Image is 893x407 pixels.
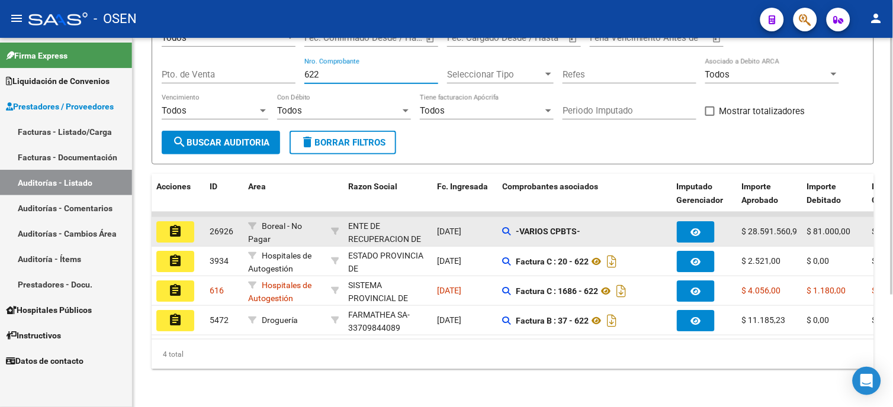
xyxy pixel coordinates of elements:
mat-icon: assignment [168,224,182,238]
div: SISTEMA PROVINCIAL DE SALUD [348,279,428,319]
mat-icon: menu [9,11,24,25]
strong: Factura B : 37 - 622 [516,316,589,325]
span: 5472 [210,315,229,325]
span: 616 [210,286,224,295]
div: 4 total [152,340,874,369]
div: ENTE DE RECUPERACION DE FONDOS PARA EL FORTALECIMIENTO DEL SISTEMA DE SALUD DE MENDOZA (REFORSAL)... [348,219,428,314]
div: - 30718615700 [348,219,428,244]
i: Descargar documento [604,252,619,271]
div: - 30691822849 [348,279,428,303]
span: [DATE] [437,256,461,266]
datatable-header-cell: Area [243,174,326,226]
span: [DATE] [437,227,461,236]
span: Hospitales de Autogestión [248,280,311,303]
span: Todos [162,105,187,116]
mat-icon: assignment [168,254,182,268]
datatable-header-cell: Importe Aprobado [737,174,802,226]
span: [DATE] [437,315,461,325]
strong: Factura C : 20 - 622 [516,257,589,266]
span: ID [210,182,217,191]
div: FARMATHEA SA [348,308,407,322]
strong: Factura C : 1686 - 622 [516,286,598,296]
span: $ 4.056,00 [742,286,781,295]
mat-icon: search [172,135,187,149]
span: Comprobantes asociados [502,182,598,191]
mat-icon: assignment [168,283,182,298]
datatable-header-cell: Importe Debitado [802,174,868,226]
span: 3934 [210,256,229,266]
span: Boreal - No Pagar [248,221,302,244]
datatable-header-cell: ID [205,174,243,226]
button: Open calendar [567,32,580,46]
span: Todos [277,105,302,116]
span: Buscar Auditoria [172,137,269,148]
span: Firma Express [6,49,68,62]
span: Fc. Ingresada [437,182,488,191]
span: $ 28.591.560,92 [742,227,802,236]
datatable-header-cell: Imputado Gerenciador [672,174,737,226]
span: Instructivos [6,329,61,342]
button: Buscar Auditoria [162,131,280,154]
span: Hospitales Públicos [6,303,92,316]
span: Imputado Gerenciador [677,182,724,205]
mat-icon: delete [300,135,314,149]
strong: -VARIOS CPBTS- [516,227,580,236]
span: Todos [420,105,445,116]
span: - OSEN [94,6,137,32]
mat-icon: assignment [168,313,182,327]
span: $ 2.521,00 [742,256,781,266]
span: Prestadores / Proveedores [6,100,114,113]
button: Open calendar [424,32,438,46]
div: - 30673377544 [348,249,428,274]
span: Datos de contacto [6,354,83,367]
span: Droguería [262,315,298,325]
span: $ 81.000,00 [807,227,851,236]
button: Borrar Filtros [290,131,396,154]
div: ESTADO PROVINCIA DE [GEOGRAPHIC_DATA][PERSON_NAME] [348,249,428,303]
span: Acciones [156,182,191,191]
datatable-header-cell: Fc. Ingresada [432,174,497,226]
button: Open calendar [711,32,724,46]
datatable-header-cell: Comprobantes asociados [497,174,672,226]
span: $ 1.180,00 [807,286,846,295]
span: [DATE] [437,286,461,295]
span: Razon Social [348,182,397,191]
span: Seleccionar Tipo [447,69,543,80]
span: 26926 [210,227,233,236]
span: $ 11.185,23 [742,315,786,325]
i: Descargar documento [604,311,619,330]
datatable-header-cell: Acciones [152,174,205,226]
div: - 33709844089 [348,308,428,333]
span: Hospitales de Autogestión [248,251,311,274]
span: Importe Debitado [807,182,841,205]
span: Mostrar totalizadores [719,104,805,118]
span: Todos [705,69,730,80]
span: Liquidación de Convenios [6,75,110,88]
datatable-header-cell: Razon Social [343,174,432,226]
div: Open Intercom Messenger [853,367,881,395]
span: $ 0,00 [807,256,830,266]
span: Area [248,182,266,191]
mat-icon: person [869,11,884,25]
span: Borrar Filtros [300,137,386,148]
i: Descargar documento [613,282,629,301]
span: $ 0,00 [807,315,830,325]
span: Importe Aprobado [742,182,779,205]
